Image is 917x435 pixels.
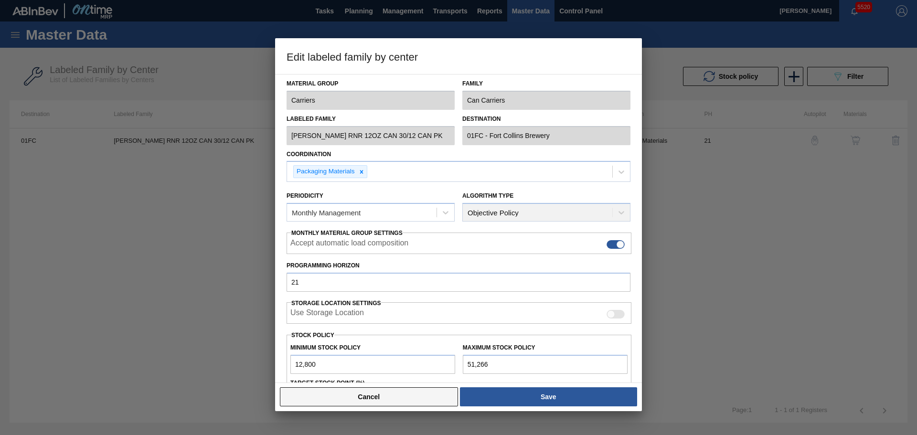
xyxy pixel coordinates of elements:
label: Periodicity [287,192,323,199]
label: Family [462,77,630,91]
label: Labeled Family [287,112,455,126]
span: Monthly Material Group Settings [291,230,403,236]
label: Algorithm Type [462,192,513,199]
div: Packaging Materials [294,166,356,178]
label: Programming Horizon [287,259,630,273]
div: Monthly Management [292,209,361,217]
label: Material Group [287,77,455,91]
label: Stock Policy [291,332,334,339]
button: Cancel [280,387,458,406]
label: Destination [462,112,630,126]
h3: Edit labeled family by center [275,38,642,74]
label: When enabled, the system will display stocks from different storage locations. [290,308,364,320]
label: Accept automatic load composition [290,239,408,250]
button: Save [460,387,637,406]
label: Coordination [287,151,331,158]
label: Minimum Stock Policy [290,344,361,351]
span: Storage Location Settings [291,300,381,307]
label: Target Stock Point (%) [290,380,365,386]
label: Maximum Stock Policy [463,344,535,351]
